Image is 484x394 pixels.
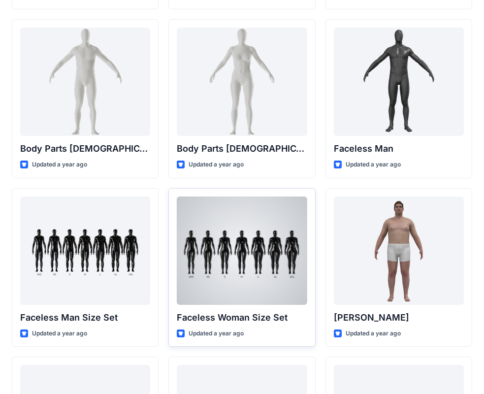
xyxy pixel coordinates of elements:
p: Updated a year ago [346,160,401,170]
p: Updated a year ago [189,328,244,339]
p: Faceless Man [334,142,464,156]
p: Updated a year ago [346,328,401,339]
p: Updated a year ago [32,328,87,339]
p: Updated a year ago [32,160,87,170]
a: Body Parts Male [20,28,150,136]
a: Body Parts Female [177,28,307,136]
p: Body Parts [DEMOGRAPHIC_DATA] [20,142,150,156]
a: Faceless Man [334,28,464,136]
p: Body Parts [DEMOGRAPHIC_DATA] [177,142,307,156]
p: Faceless Woman Size Set [177,311,307,325]
a: Joseph [334,197,464,305]
a: Faceless Man Size Set [20,197,150,305]
p: Faceless Man Size Set [20,311,150,325]
p: Updated a year ago [189,160,244,170]
p: [PERSON_NAME] [334,311,464,325]
a: Faceless Woman Size Set [177,197,307,305]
